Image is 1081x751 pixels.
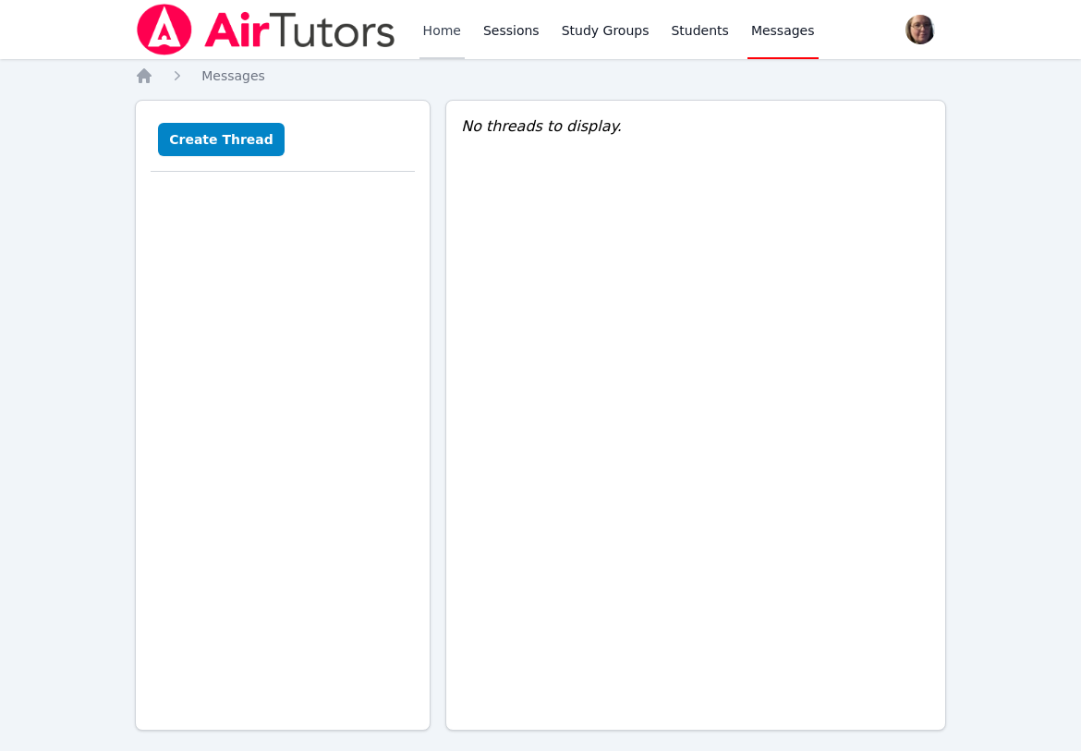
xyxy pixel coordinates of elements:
img: Air Tutors [135,4,396,55]
span: Messages [751,21,815,40]
button: Create Thread [158,123,285,156]
span: Messages [201,68,265,83]
a: Messages [201,67,265,85]
nav: Breadcrumb [135,67,946,85]
div: No threads to display. [461,115,930,138]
